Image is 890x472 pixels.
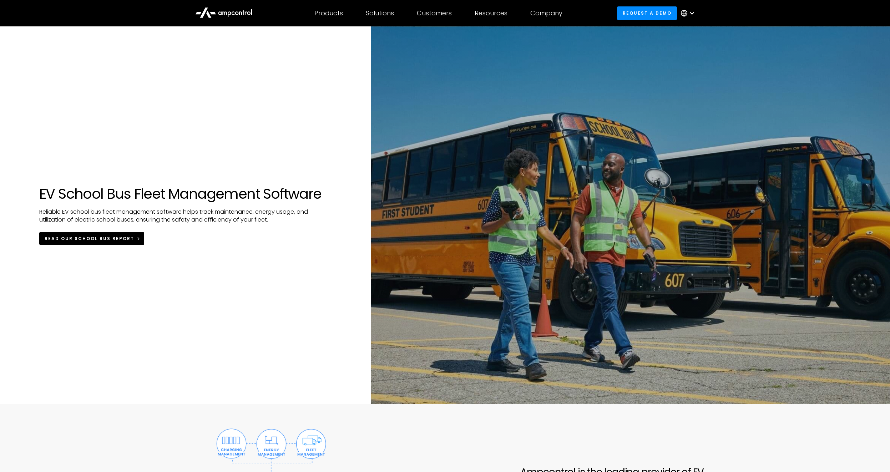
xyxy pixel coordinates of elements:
div: Solutions [366,9,394,17]
a: Request a demo [617,6,677,20]
div: Customers [417,9,452,17]
a: Read Our School Bus Report [39,232,144,245]
h1: EV School Bus Fleet Management Software [39,185,335,202]
div: Resources [475,9,507,17]
div: Products [314,9,343,17]
div: Company [530,9,562,17]
p: Reliable EV school bus fleet management software helps track maintenance, energy usage, and utili... [39,208,335,232]
span: Read Our School Bus Report [45,235,134,242]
